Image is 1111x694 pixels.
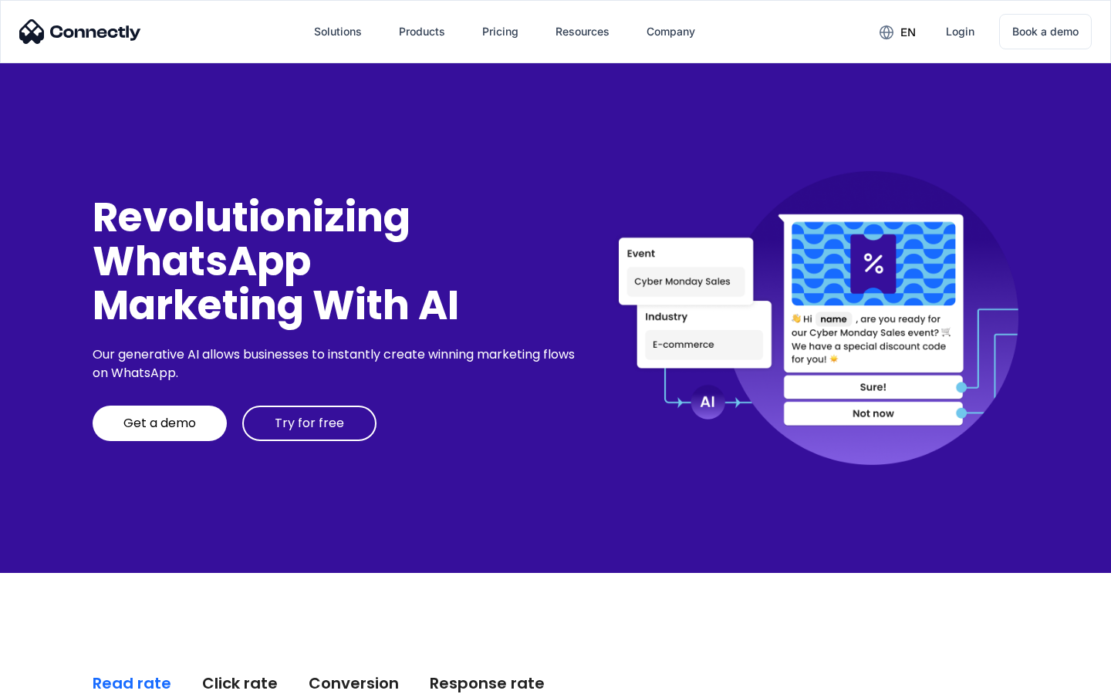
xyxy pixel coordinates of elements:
div: Solutions [314,21,362,42]
div: Get a demo [123,416,196,431]
div: Pricing [482,21,518,42]
div: Click rate [202,672,278,694]
a: Book a demo [999,14,1092,49]
div: Revolutionizing WhatsApp Marketing With AI [93,195,580,328]
div: Try for free [275,416,344,431]
aside: Language selected: English [15,667,93,689]
div: Products [399,21,445,42]
div: Conversion [309,672,399,694]
div: Resources [555,21,610,42]
a: Pricing [470,13,531,50]
img: Connectly Logo [19,19,141,44]
div: Company [647,21,695,42]
a: Login [934,13,987,50]
ul: Language list [31,667,93,689]
a: Try for free [242,406,377,441]
div: Response rate [430,672,545,694]
div: en [900,22,916,43]
div: Read rate [93,672,171,694]
div: Our generative AI allows businesses to instantly create winning marketing flows on WhatsApp. [93,345,580,382]
a: Get a demo [93,406,227,441]
div: Login [946,21,974,42]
